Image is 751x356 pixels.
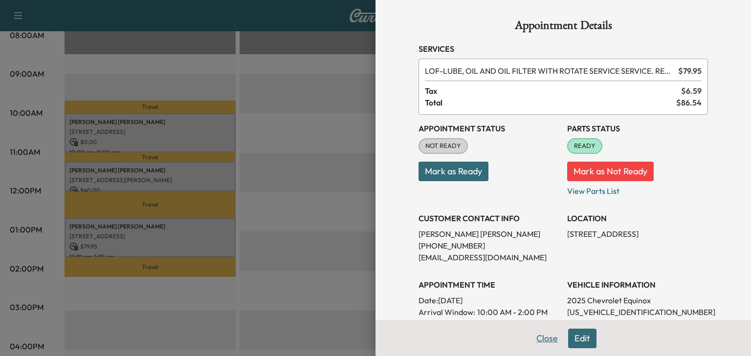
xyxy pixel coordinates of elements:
button: Close [530,329,564,348]
h3: Appointment Status [419,123,559,134]
p: 12:39 PM [478,318,509,330]
h3: CUSTOMER CONTACT INFO [419,212,559,224]
p: [US_VEHICLE_IDENTIFICATION_NUMBER] [567,306,708,318]
h1: Appointment Details [419,20,708,35]
span: $ 86.54 [676,97,702,108]
p: View Parts List [567,181,708,197]
h3: LOCATION [567,212,708,224]
span: $ 6.59 [681,85,702,97]
button: Mark as Ready [419,162,488,181]
h3: Parts Status [567,123,708,134]
span: READY [568,141,601,151]
span: NOT READY [420,141,467,151]
span: Total [425,97,676,108]
h3: Services [419,43,708,55]
p: Scheduled Start: [419,318,476,330]
p: [EMAIL_ADDRESS][DOMAIN_NAME] [419,251,559,263]
button: Mark as Not Ready [567,162,654,181]
p: [PERSON_NAME] [PERSON_NAME] [419,228,559,240]
span: Tax [425,85,681,97]
p: [STREET_ADDRESS] [567,228,708,240]
span: $ 79.95 [678,65,702,77]
span: LUBE, OIL AND OIL FILTER WITH ROTATE SERVICE SERVICE. RESET OIL LIFE MONITOR. HAZARDOUS WASTE FEE... [425,65,674,77]
h3: VEHICLE INFORMATION [567,279,708,291]
p: Odometer In: N/A [567,318,708,330]
button: Edit [568,329,596,348]
span: 10:00 AM - 2:00 PM [477,306,548,318]
p: Date: [DATE] [419,294,559,306]
p: [PHONE_NUMBER] [419,240,559,251]
h3: APPOINTMENT TIME [419,279,559,291]
p: 2025 Chevrolet Equinox [567,294,708,306]
p: Arrival Window: [419,306,559,318]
